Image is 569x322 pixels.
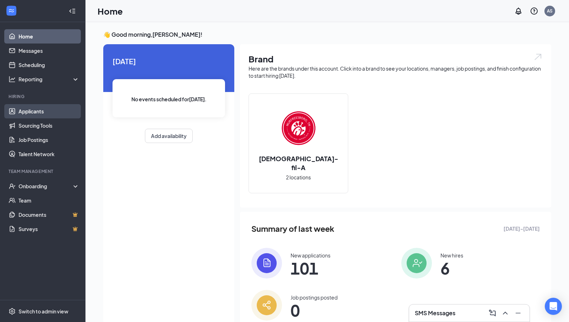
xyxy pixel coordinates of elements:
img: icon [251,248,282,278]
div: Here are the brands under this account. Click into a brand to see your locations, managers, job p... [249,65,543,79]
div: Hiring [9,93,78,99]
span: [DATE] [113,56,225,67]
span: 6 [440,262,463,275]
a: Home [19,29,79,44]
span: No events scheduled for [DATE] . [131,95,207,103]
span: 0 [291,304,338,317]
a: Scheduling [19,58,79,72]
h3: SMS Messages [415,309,455,317]
div: AS [547,8,553,14]
button: Minimize [512,307,524,319]
img: Chick-fil-A [276,106,321,151]
div: New hires [440,252,463,259]
h1: Home [98,5,123,17]
svg: Settings [9,308,16,315]
svg: ChevronUp [501,309,510,317]
div: New applications [291,252,330,259]
img: icon [251,290,282,321]
button: ComposeMessage [487,307,498,319]
span: [DATE] - [DATE] [503,225,540,232]
div: Open Intercom Messenger [545,298,562,315]
svg: UserCheck [9,183,16,190]
a: Team [19,193,79,208]
span: Summary of last week [251,223,334,235]
svg: Notifications [514,7,523,15]
a: Applicants [19,104,79,118]
h3: 👋 Good morning, [PERSON_NAME] ! [103,31,551,39]
div: Switch to admin view [19,308,68,315]
div: Team Management [9,168,78,174]
h2: [DEMOGRAPHIC_DATA]-fil-A [249,154,348,172]
svg: Collapse [69,7,76,15]
img: open.6027fd2a22e1237b5b06.svg [533,53,543,61]
svg: QuestionInfo [530,7,538,15]
svg: Analysis [9,76,16,83]
svg: WorkstreamLogo [8,7,15,14]
a: Messages [19,44,79,58]
h1: Brand [249,53,543,65]
a: Talent Network [19,147,79,161]
div: Job postings posted [291,294,338,301]
img: icon [401,248,432,278]
div: Reporting [19,76,80,83]
span: 101 [291,262,330,275]
button: ChevronUp [500,307,511,319]
button: Add availability [145,129,193,143]
a: SurveysCrown [19,222,79,236]
span: 2 locations [286,173,311,181]
a: Job Postings [19,133,79,147]
svg: Minimize [514,309,522,317]
div: Onboarding [19,183,73,190]
a: Sourcing Tools [19,118,79,133]
svg: ComposeMessage [488,309,497,317]
a: DocumentsCrown [19,208,79,222]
